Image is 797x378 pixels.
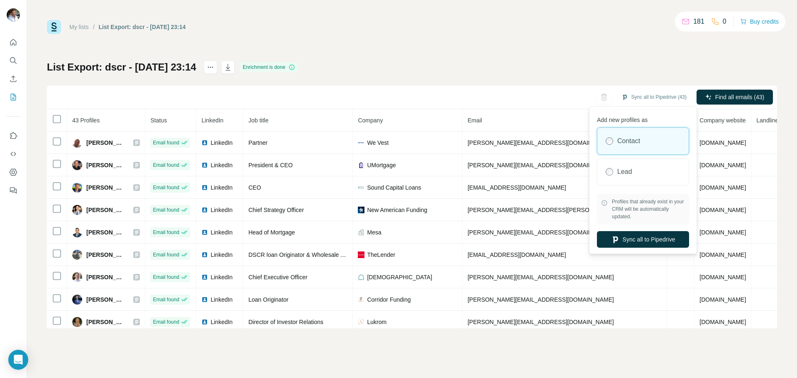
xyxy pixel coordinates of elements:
[248,207,304,213] span: Chief Strategy Officer
[248,184,261,191] span: CEO
[699,274,746,280] span: [DOMAIN_NAME]
[7,8,20,22] img: Avatar
[201,139,208,146] img: LinkedIn logo
[699,162,746,168] span: [DOMAIN_NAME]
[72,317,82,327] img: Avatar
[358,319,364,325] img: company-logo
[72,183,82,193] img: Avatar
[201,319,208,325] img: LinkedIn logo
[248,251,348,258] span: DSCR loan Originator & Wholesale AE
[699,207,746,213] span: [DOMAIN_NAME]
[99,23,186,31] div: List Export: dscr - [DATE] 23:14
[153,139,179,146] span: Email found
[358,251,364,258] img: company-logo
[617,136,640,146] label: Contact
[47,20,61,34] img: Surfe Logo
[248,229,295,236] span: Head of Mortgage
[153,296,179,303] span: Email found
[153,229,179,236] span: Email found
[201,207,208,213] img: LinkedIn logo
[47,61,196,74] h1: List Export: dscr - [DATE] 23:14
[7,146,20,161] button: Use Surfe API
[150,117,167,124] span: Status
[358,162,364,168] img: company-logo
[153,206,179,214] span: Email found
[86,228,125,237] span: [PERSON_NAME]
[153,251,179,259] span: Email found
[697,90,773,105] button: Find all emails (43)
[86,273,125,281] span: [PERSON_NAME]
[699,296,746,303] span: [DOMAIN_NAME]
[8,350,28,370] div: Open Intercom Messenger
[467,139,614,146] span: [PERSON_NAME][EMAIL_ADDRESS][DOMAIN_NAME]
[715,93,764,101] span: Find all emails (43)
[153,273,179,281] span: Email found
[693,17,704,27] p: 181
[86,183,125,192] span: [PERSON_NAME]
[240,62,298,72] div: Enrichment is done
[367,183,421,192] span: Sound Capital Loans
[367,139,389,147] span: We Vest
[72,160,82,170] img: Avatar
[367,161,396,169] span: UMortgage
[612,198,685,220] span: Profiles that already exist in your CRM will be automatically updated.
[7,71,20,86] button: Enrich CSV
[153,318,179,326] span: Email found
[72,205,82,215] img: Avatar
[248,274,307,280] span: Chief Executive Officer
[467,274,614,280] span: [PERSON_NAME][EMAIL_ADDRESS][DOMAIN_NAME]
[86,139,125,147] span: [PERSON_NAME]
[86,318,125,326] span: [PERSON_NAME]
[367,206,427,214] span: New American Funding
[72,138,82,148] img: Avatar
[248,296,288,303] span: Loan Originator
[210,161,232,169] span: LinkedIn
[467,251,566,258] span: [EMAIL_ADDRESS][DOMAIN_NAME]
[204,61,217,74] button: actions
[7,90,20,105] button: My lists
[210,318,232,326] span: LinkedIn
[201,184,208,191] img: LinkedIn logo
[597,112,689,124] p: Add new profiles as
[467,184,566,191] span: [EMAIL_ADDRESS][DOMAIN_NAME]
[210,251,232,259] span: LinkedIn
[69,24,89,30] a: My lists
[7,53,20,68] button: Search
[72,250,82,260] img: Avatar
[699,139,746,146] span: [DOMAIN_NAME]
[248,117,268,124] span: Job title
[467,319,614,325] span: [PERSON_NAME][EMAIL_ADDRESS][DOMAIN_NAME]
[86,161,125,169] span: [PERSON_NAME]
[210,273,232,281] span: LinkedIn
[86,295,125,304] span: [PERSON_NAME]
[467,229,614,236] span: [PERSON_NAME][EMAIL_ADDRESS][DOMAIN_NAME]
[248,319,323,325] span: Director of Investor Relations
[7,128,20,143] button: Use Surfe on LinkedIn
[467,207,662,213] span: [PERSON_NAME][EMAIL_ADDRESS][PERSON_NAME][DOMAIN_NAME]
[358,207,364,213] img: company-logo
[86,206,125,214] span: [PERSON_NAME]
[201,229,208,236] img: LinkedIn logo
[248,139,267,146] span: Partner
[358,274,364,280] img: company-logo
[72,272,82,282] img: Avatar
[467,162,614,168] span: [PERSON_NAME][EMAIL_ADDRESS][DOMAIN_NAME]
[367,273,432,281] span: [DEMOGRAPHIC_DATA]
[7,35,20,50] button: Quick start
[72,117,100,124] span: 43 Profiles
[616,91,692,103] button: Sync all to Pipedrive (43)
[699,229,746,236] span: [DOMAIN_NAME]
[367,318,386,326] span: Lukrom
[699,251,746,258] span: [DOMAIN_NAME]
[201,274,208,280] img: LinkedIn logo
[201,117,223,124] span: LinkedIn
[367,251,395,259] span: TheLender
[210,139,232,147] span: LinkedIn
[617,167,632,177] label: Lead
[210,183,232,192] span: LinkedIn
[153,161,179,169] span: Email found
[699,319,746,325] span: [DOMAIN_NAME]
[201,162,208,168] img: LinkedIn logo
[358,296,364,303] img: company-logo
[756,117,778,124] span: Landline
